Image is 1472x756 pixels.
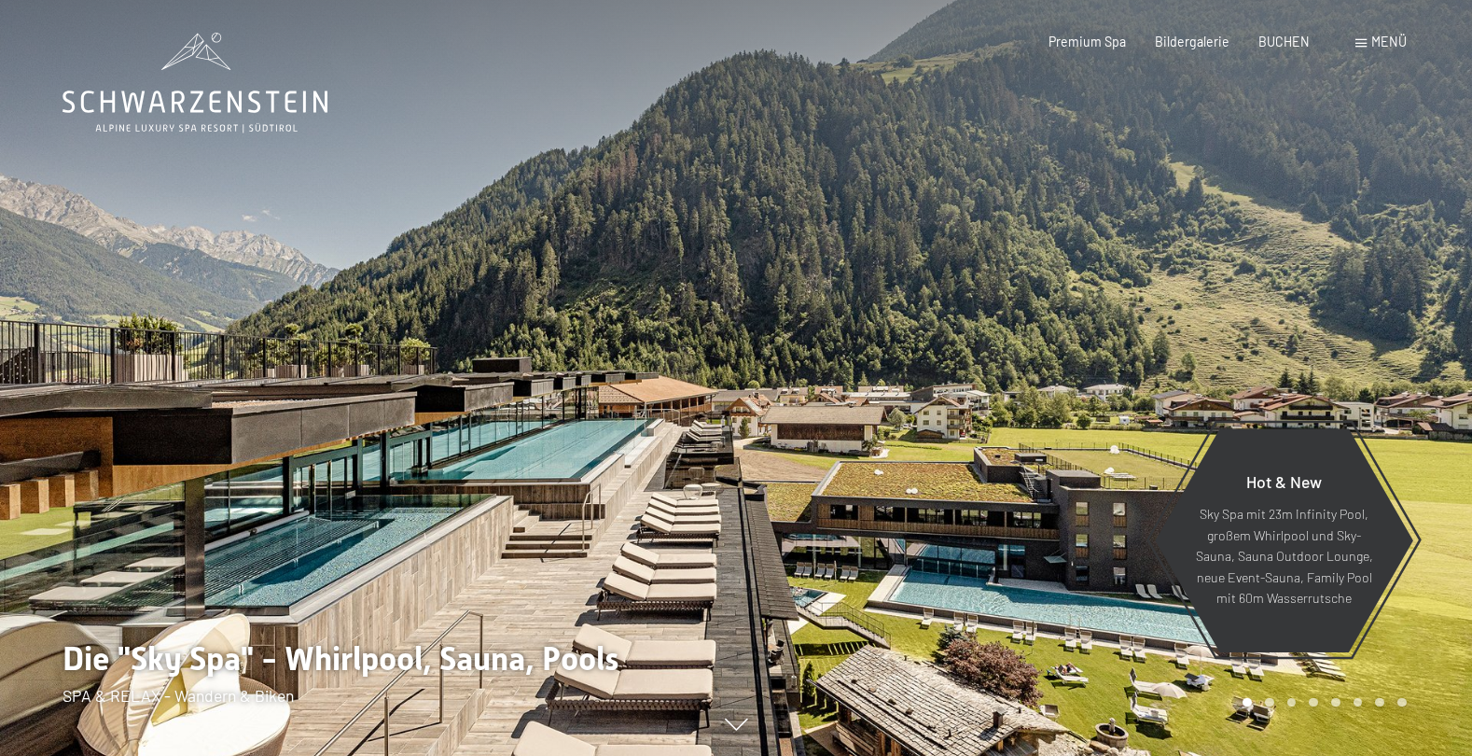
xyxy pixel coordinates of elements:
a: Bildergalerie [1155,34,1229,49]
div: Carousel Page 7 [1375,698,1384,707]
div: Carousel Page 2 [1265,698,1274,707]
p: Sky Spa mit 23m Infinity Pool, großem Whirlpool und Sky-Sauna, Sauna Outdoor Lounge, neue Event-S... [1195,504,1373,609]
div: Carousel Page 4 [1309,698,1318,707]
div: Carousel Page 8 [1397,698,1407,707]
div: Carousel Page 6 [1354,698,1363,707]
a: Hot & New Sky Spa mit 23m Infinity Pool, großem Whirlpool und Sky-Sauna, Sauna Outdoor Lounge, ne... [1154,427,1414,653]
div: Carousel Page 5 [1331,698,1340,707]
div: Carousel Pagination [1236,698,1406,707]
div: Carousel Page 3 [1287,698,1297,707]
span: Hot & New [1246,471,1322,492]
a: Premium Spa [1048,34,1126,49]
a: BUCHEN [1258,34,1310,49]
span: Menü [1371,34,1407,49]
div: Carousel Page 1 (Current Slide) [1243,698,1252,707]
